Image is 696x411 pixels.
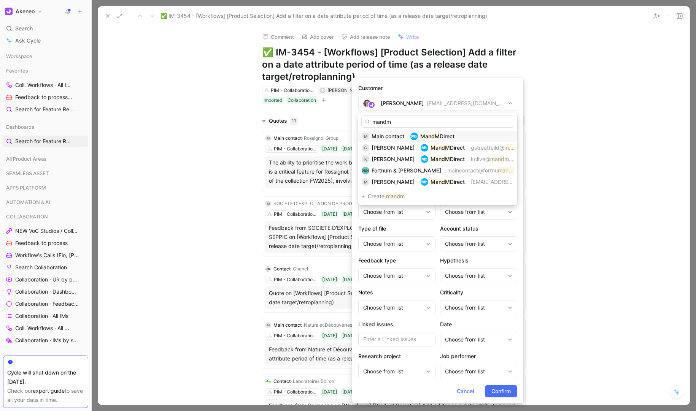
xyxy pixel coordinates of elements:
div: M [362,133,369,140]
mark: MandM [431,156,450,162]
span: [PERSON_NAME] [372,179,415,185]
mark: mandm [490,156,509,162]
span: [EMAIL_ADDRESS][DOMAIN_NAME] [471,179,560,185]
span: Direct [450,144,465,151]
span: [PERSON_NAME] [372,144,415,151]
span: Direct [450,156,465,162]
mark: mandm [498,167,516,174]
mark: MandM [420,133,440,139]
span: Main contact [372,133,404,139]
div: M [362,178,369,186]
div: K [362,155,369,163]
img: logo [421,178,428,186]
mark: mandm [386,193,405,199]
input: Search... [361,115,514,128]
mark: MandM [431,179,450,185]
span: kclive@ [471,156,490,162]
span: Direct [440,133,454,139]
div: G [362,144,369,152]
mark: MandM [431,144,450,151]
mark: mandm [504,144,523,151]
span: Fortnum & [PERSON_NAME] [372,167,441,174]
span: maincontact@fortnu [447,167,498,174]
div: Create [368,192,514,201]
span: [PERSON_NAME] [372,156,415,162]
span: gstreatfeild@ [471,144,504,151]
img: logo [421,144,428,152]
img: logo [362,167,369,174]
img: logo [410,133,418,140]
span: Direct [450,179,465,185]
img: logo [421,155,428,163]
